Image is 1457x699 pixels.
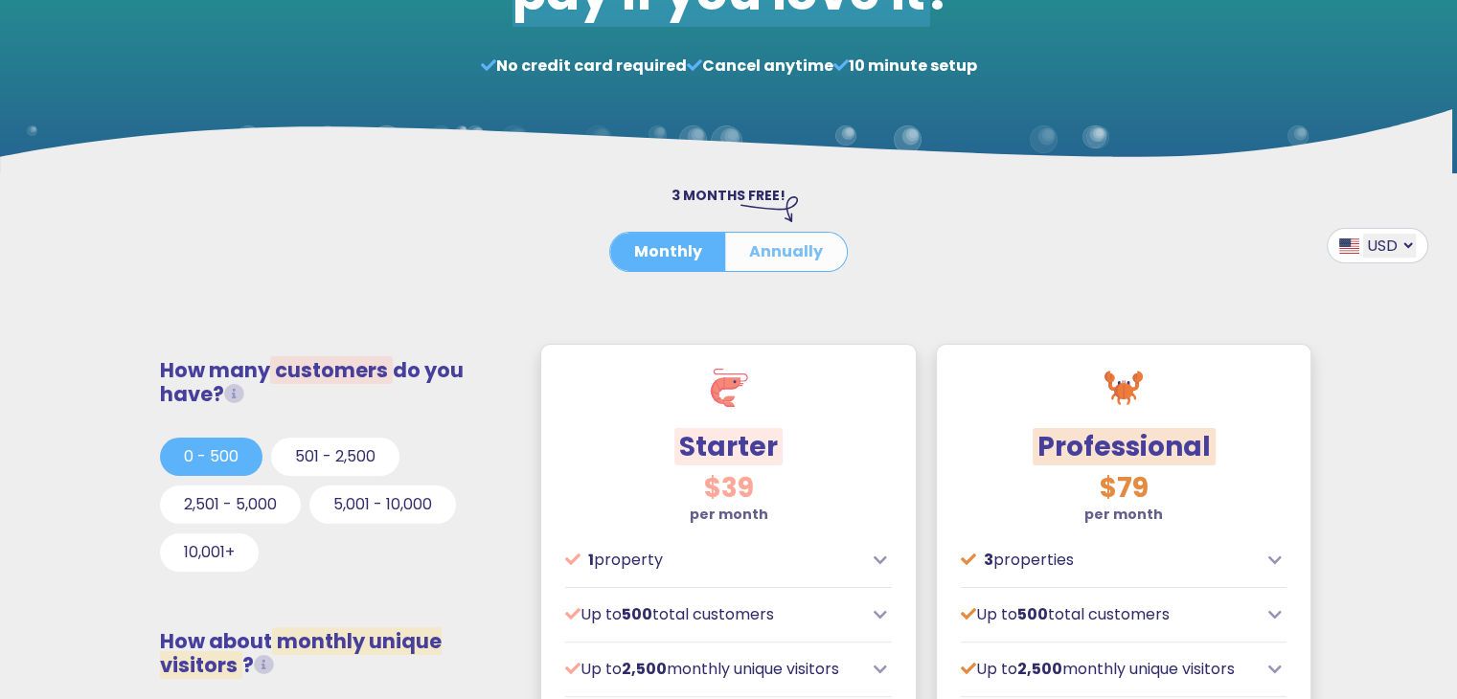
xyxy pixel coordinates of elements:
button: 501 - 2,500 [271,438,399,476]
button: 2,501 - 5,000 [160,485,301,524]
button: Annually [725,233,847,271]
p: properties [961,549,1259,572]
span: customers [270,356,393,384]
span: $39 [704,469,754,507]
span: 3 MONTHS FREE! [672,186,785,205]
strong: per month [1084,505,1163,524]
button: 5,001 - 10,000 [309,485,456,524]
img: shrimp.svg [710,369,748,407]
h3: How about ? [160,629,508,677]
p: No credit card required Cancel anytime 10 minute setup [300,55,1157,78]
p: property [565,549,863,572]
span: $79 [1100,469,1149,507]
p: Up to total customers [565,603,863,626]
span: 500 [1017,603,1048,625]
button: Monthly [610,233,726,271]
button: 10,001+ [160,533,259,572]
p: Up to total customers [961,603,1259,626]
i: Total customers from whom you request testimonials/reviews. [224,384,244,404]
button: 0 - 500 [160,438,262,476]
span: 3 [984,549,993,571]
img: crab.svg [1104,369,1143,407]
span: Starter [674,428,783,465]
span: 2,500 [622,658,667,680]
span: 1 [588,549,594,571]
strong: per month [690,505,768,524]
p: Up to monthly unique visitors [961,658,1259,681]
img: arrow-right-down.svg [740,196,798,221]
span: monthly unique visitors [160,627,442,679]
p: Up to monthly unique visitors [565,658,863,681]
span: 500 [622,603,652,625]
span: Professional [1033,428,1216,465]
h3: How many do you have? [160,358,508,406]
span: 2,500 [1017,658,1062,680]
i: Unique visitors that view our social proof tools (widgets, FOMO popups or Wall of Love) on your w... [254,655,274,675]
